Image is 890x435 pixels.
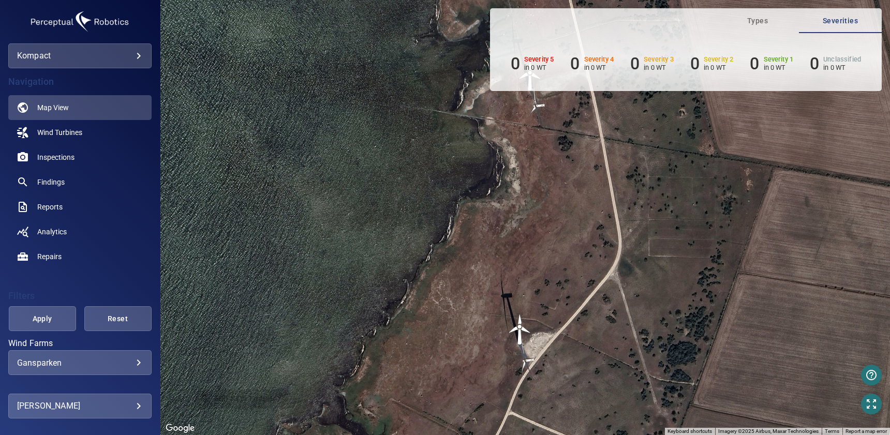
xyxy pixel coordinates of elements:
[823,64,861,71] p: in 0 WT
[37,152,75,162] span: Inspections
[584,64,614,71] p: in 0 WT
[644,56,674,63] h6: Severity 3
[163,422,197,435] a: Open this area in Google Maps (opens a new window)
[9,306,76,331] button: Apply
[8,194,152,219] a: reports noActive
[84,306,152,331] button: Reset
[8,339,152,348] label: Wind Farms
[37,251,62,262] span: Repairs
[163,422,197,435] img: Google
[644,64,674,71] p: in 0 WT
[704,56,734,63] h6: Severity 2
[823,56,861,63] h6: Unclassified
[750,54,759,73] h6: 0
[570,54,614,73] li: Severity 4
[667,428,712,435] button: Keyboard shortcuts
[845,428,887,434] a: Report a map error
[8,120,152,145] a: windturbines noActive
[37,227,67,237] span: Analytics
[37,127,82,138] span: Wind Turbines
[8,145,152,170] a: inspections noActive
[810,54,819,73] h6: 0
[722,14,793,27] span: Types
[825,428,839,434] a: Terms
[690,54,734,73] li: Severity 2
[718,428,819,434] span: Imagery ©2025 Airbus, Maxar Technologies
[22,312,63,325] span: Apply
[8,244,152,269] a: repairs noActive
[8,43,152,68] div: kompact
[37,202,63,212] span: Reports
[750,54,793,73] li: Severity 1
[584,56,614,63] h6: Severity 4
[630,54,674,73] li: Severity 3
[8,170,152,194] a: findings noActive
[570,54,580,73] h6: 0
[28,8,131,35] img: kompact-logo
[524,56,554,63] h6: Severity 5
[37,102,69,113] span: Map View
[37,177,65,187] span: Findings
[524,64,554,71] p: in 0 WT
[764,64,794,71] p: in 0 WT
[8,291,152,301] h4: Filters
[17,358,143,368] div: Gansparken
[17,398,143,414] div: [PERSON_NAME]
[690,54,700,73] h6: 0
[505,314,536,345] gmp-advanced-marker: G6_34114
[764,56,794,63] h6: Severity 1
[8,219,152,244] a: analytics noActive
[630,54,640,73] h6: 0
[97,312,139,325] span: Reset
[805,14,876,27] span: Severities
[505,314,536,345] img: windFarmIcon.svg
[17,48,143,64] div: kompact
[511,54,554,73] li: Severity 5
[810,54,861,73] li: Severity Unclassified
[511,54,520,73] h6: 0
[8,350,152,375] div: Wind Farms
[8,77,152,87] h4: Navigation
[704,64,734,71] p: in 0 WT
[8,95,152,120] a: map active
